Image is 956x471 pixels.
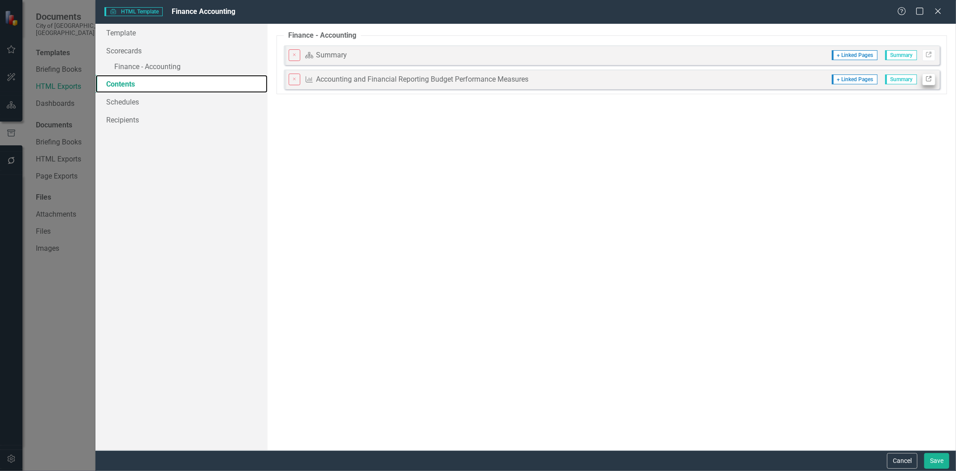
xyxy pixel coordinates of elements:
[887,453,917,469] button: Cancel
[316,74,528,85] div: Accounting and Financial Reporting Budget Performance Measures
[924,453,949,469] button: Save
[95,111,268,129] a: Recipients
[284,31,361,41] legend: Finance - Accounting
[95,24,268,42] a: Template
[95,75,268,93] a: Contents
[316,50,347,61] div: Summary
[104,7,162,16] span: HTML Template
[885,74,917,84] span: Summary
[172,7,235,16] span: Finance Accounting
[95,42,268,60] a: Scorecards
[95,93,268,111] a: Schedules
[885,50,917,60] span: Summary
[832,50,878,60] span: + Linked Pages
[95,60,268,75] a: Finance - Accounting
[832,74,878,84] span: + Linked Pages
